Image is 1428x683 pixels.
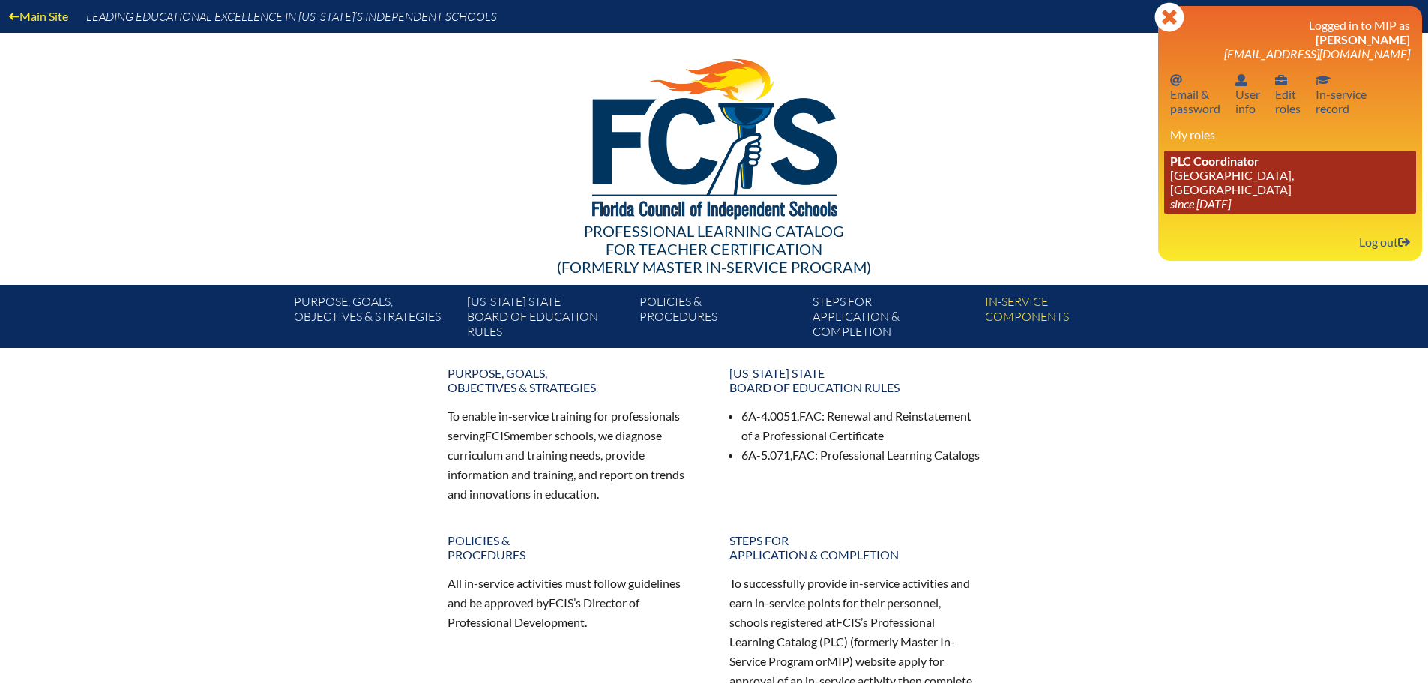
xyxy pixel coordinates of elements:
span: PLC Coordinator [1170,154,1259,168]
a: PLC Coordinator [GEOGRAPHIC_DATA], [GEOGRAPHIC_DATA] since [DATE] [1164,151,1416,214]
span: FCIS [549,595,573,610]
span: PLC [823,634,844,649]
a: User infoEditroles [1269,70,1307,118]
svg: Close [1154,2,1184,32]
h3: My roles [1170,127,1410,142]
a: In-servicecomponents [979,291,1151,348]
svg: In-service record [1316,74,1331,86]
span: [EMAIL_ADDRESS][DOMAIN_NAME] [1224,46,1410,61]
p: All in-service activities must follow guidelines and be approved by ’s Director of Professional D... [448,574,699,632]
h3: Logged in to MIP as [1170,18,1410,61]
span: FAC [792,448,815,462]
a: Purpose, goals,objectives & strategies [288,291,460,348]
a: User infoUserinfo [1229,70,1266,118]
li: 6A-5.071, : Professional Learning Catalogs [741,445,981,465]
svg: User info [1235,74,1247,86]
span: FCIS [836,615,861,629]
a: Steps forapplication & completion [720,527,990,568]
svg: Log out [1398,236,1410,248]
img: FCISlogo221.eps [559,33,869,238]
a: Policies &Procedures [633,291,806,348]
a: Policies &Procedures [439,527,708,568]
p: To enable in-service training for professionals serving member schools, we diagnose curriculum an... [448,406,699,503]
a: [US_STATE] StateBoard of Education rules [720,360,990,400]
span: MIP [827,654,849,668]
span: FAC [799,409,822,423]
span: [PERSON_NAME] [1316,32,1410,46]
span: FCIS [485,428,510,442]
div: Professional Learning Catalog (formerly Master In-service Program) [283,222,1146,276]
a: Email passwordEmail &password [1164,70,1226,118]
li: 6A-4.0051, : Renewal and Reinstatement of a Professional Certificate [741,406,981,445]
a: Purpose, goals,objectives & strategies [439,360,708,400]
a: Log outLog out [1353,232,1416,252]
a: In-service recordIn-servicerecord [1310,70,1373,118]
svg: User info [1275,74,1287,86]
span: for Teacher Certification [606,240,822,258]
a: [US_STATE] StateBoard of Education rules [461,291,633,348]
a: Main Site [3,6,74,26]
svg: Email password [1170,74,1182,86]
a: Steps forapplication & completion [807,291,979,348]
i: since [DATE] [1170,196,1231,211]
